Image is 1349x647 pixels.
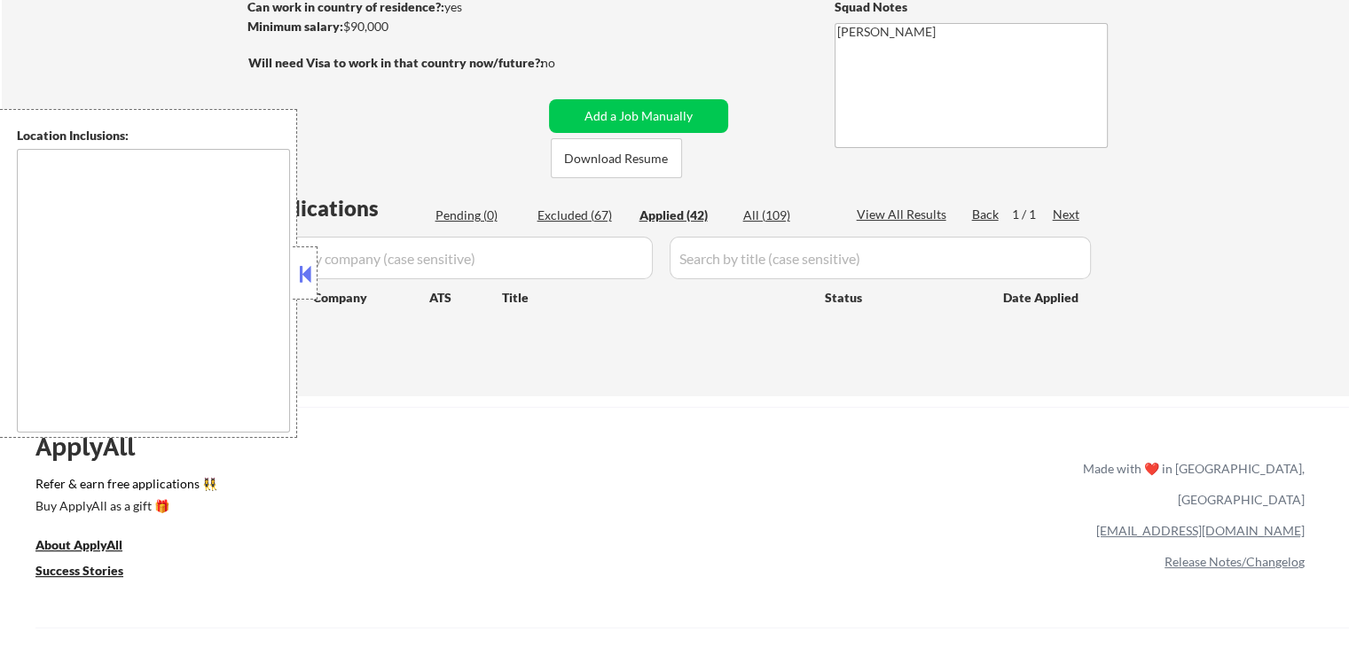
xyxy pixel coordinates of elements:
div: Buy ApplyAll as a gift 🎁 [35,500,213,512]
div: Excluded (67) [537,207,626,224]
div: All (109) [743,207,832,224]
div: Date Applied [1003,289,1081,307]
input: Search by company (case sensitive) [254,237,653,279]
a: Success Stories [35,561,147,583]
strong: Will need Visa to work in that country now/future?: [248,55,544,70]
div: Made with ❤️ in [GEOGRAPHIC_DATA], [GEOGRAPHIC_DATA] [1076,453,1305,515]
button: Add a Job Manually [549,99,728,133]
div: Location Inclusions: [17,127,290,144]
div: $90,000 [247,18,543,35]
div: ATS [429,289,502,307]
div: Applied (42) [639,207,728,224]
div: Back [972,206,1000,223]
div: Title [502,289,808,307]
a: About ApplyAll [35,535,147,557]
a: Refer & earn free applications 👯‍♀️ [35,478,712,496]
div: Next [1053,206,1081,223]
a: Release Notes/Changelog [1165,554,1305,569]
button: Download Resume [551,138,682,178]
div: Company [313,289,429,307]
a: Buy ApplyAll as a gift 🎁 [35,496,213,518]
div: no [541,54,592,72]
div: 1 / 1 [1012,206,1053,223]
div: View All Results [857,206,952,223]
u: Success Stories [35,563,123,578]
div: ApplyAll [35,432,155,462]
input: Search by title (case sensitive) [670,237,1091,279]
strong: Minimum salary: [247,19,343,34]
div: Pending (0) [435,207,524,224]
div: Status [825,281,977,313]
div: Applications [254,198,429,219]
u: About ApplyAll [35,537,122,552]
a: [EMAIL_ADDRESS][DOMAIN_NAME] [1096,523,1305,538]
